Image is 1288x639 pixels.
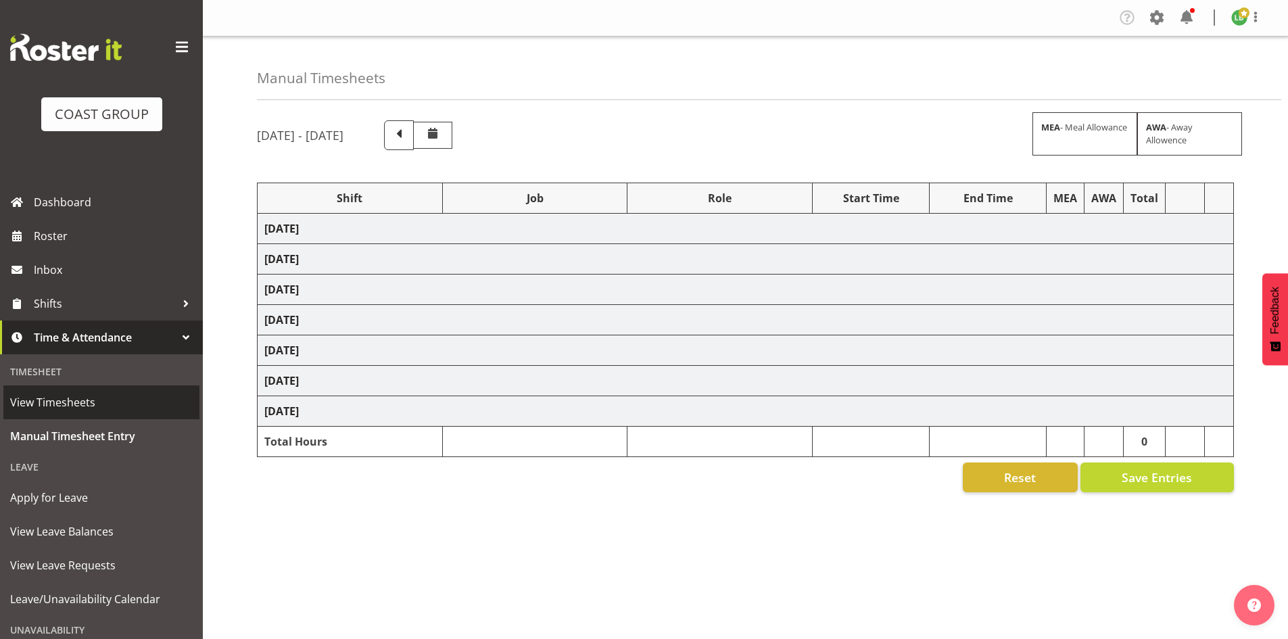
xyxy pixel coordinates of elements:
td: 0 [1124,427,1166,457]
img: Rosterit website logo [10,34,122,61]
span: View Leave Balances [10,521,193,542]
a: Leave/Unavailability Calendar [3,582,199,616]
div: Shift [264,190,435,206]
div: Start Time [819,190,922,206]
a: Manual Timesheet Entry [3,419,199,453]
td: [DATE] [258,305,1234,335]
span: Dashboard [34,192,196,212]
td: [DATE] [258,244,1234,275]
h4: Manual Timesheets [257,70,385,86]
span: Manual Timesheet Entry [10,426,193,446]
span: Apply for Leave [10,488,193,508]
a: Apply for Leave [3,481,199,515]
button: Save Entries [1080,463,1234,492]
a: View Leave Requests [3,548,199,582]
div: AWA [1091,190,1116,206]
span: View Timesheets [10,392,193,412]
span: Leave/Unavailability Calendar [10,589,193,609]
td: [DATE] [258,275,1234,305]
span: View Leave Requests [10,555,193,575]
td: [DATE] [258,396,1234,427]
span: Save Entries [1122,469,1192,486]
div: - Away Allowence [1137,112,1242,156]
a: View Timesheets [3,385,199,419]
div: End Time [936,190,1039,206]
strong: AWA [1146,121,1166,133]
h5: [DATE] - [DATE] [257,128,343,143]
span: Roster [34,226,196,246]
div: Leave [3,453,199,481]
div: MEA [1053,190,1077,206]
img: help-xxl-2.png [1247,598,1261,612]
div: COAST GROUP [55,104,149,124]
strong: MEA [1041,121,1060,133]
span: Shifts [34,293,176,314]
div: Role [634,190,805,206]
div: Total [1130,190,1158,206]
button: Reset [963,463,1078,492]
span: Reset [1004,469,1036,486]
button: Feedback - Show survey [1262,273,1288,365]
span: Feedback [1269,287,1281,334]
td: [DATE] [258,214,1234,244]
a: View Leave Balances [3,515,199,548]
span: Time & Attendance [34,327,176,348]
span: Inbox [34,260,196,280]
td: Total Hours [258,427,443,457]
div: Job [450,190,621,206]
img: lu-budden8051.jpg [1231,9,1247,26]
td: [DATE] [258,366,1234,396]
div: - Meal Allowance [1032,112,1137,156]
td: [DATE] [258,335,1234,366]
div: Timesheet [3,358,199,385]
